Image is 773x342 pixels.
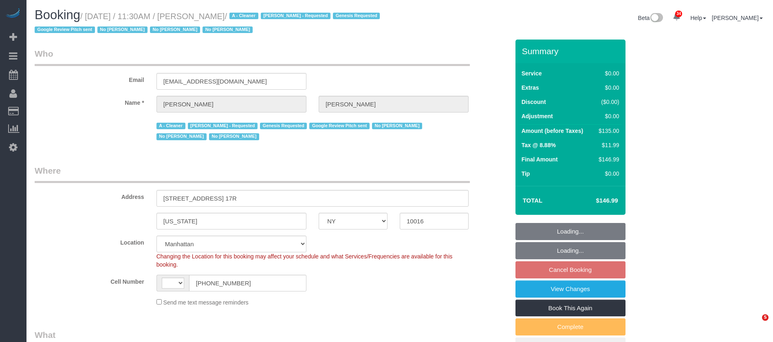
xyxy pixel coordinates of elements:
[29,96,150,107] label: Name *
[309,123,370,129] span: Google Review Pitch sent
[745,314,765,334] iframe: Intercom live chat
[669,8,685,26] a: 34
[675,11,682,17] span: 34
[595,170,619,178] div: $0.00
[522,98,546,106] label: Discount
[35,12,382,35] small: / [DATE] / 11:30AM / [PERSON_NAME]
[163,299,249,306] span: Send me text message reminders
[150,26,200,33] span: No [PERSON_NAME]
[156,253,453,268] span: Changing the Location for this booking may affect your schedule and what Services/Frequencies are...
[522,112,553,120] label: Adjustment
[35,26,95,33] span: Google Review Pitch sent
[156,133,207,140] span: No [PERSON_NAME]
[522,84,539,92] label: Extras
[515,300,625,317] a: Book This Again
[29,190,150,201] label: Address
[400,213,469,229] input: Zip Code
[229,13,258,19] span: A - Cleaner
[595,84,619,92] div: $0.00
[522,170,530,178] label: Tip
[260,123,307,129] span: Genesis Requested
[35,165,470,183] legend: Where
[5,8,21,20] img: Automaid Logo
[762,314,769,321] span: 5
[333,13,380,19] span: Genesis Requested
[712,15,763,21] a: [PERSON_NAME]
[571,197,618,204] h4: $146.99
[156,123,185,129] span: A - Cleaner
[29,73,150,84] label: Email
[156,73,306,90] input: Email
[189,275,306,291] input: Cell Number
[29,275,150,286] label: Cell Number
[595,127,619,135] div: $135.00
[261,13,330,19] span: [PERSON_NAME] - Requested
[595,69,619,77] div: $0.00
[35,8,80,22] span: Booking
[522,69,542,77] label: Service
[650,13,663,24] img: New interface
[188,123,258,129] span: [PERSON_NAME] - Requested
[522,127,583,135] label: Amount (before Taxes)
[156,213,306,229] input: City
[595,141,619,149] div: $11.99
[35,48,470,66] legend: Who
[156,96,306,113] input: First Name
[97,26,148,33] span: No [PERSON_NAME]
[209,133,259,140] span: No [PERSON_NAME]
[522,141,556,149] label: Tax @ 8.88%
[523,197,543,204] strong: Total
[29,236,150,247] label: Location
[595,155,619,163] div: $146.99
[638,15,663,21] a: Beta
[319,96,469,113] input: Last Name
[522,46,621,56] h3: Summary
[595,112,619,120] div: $0.00
[372,123,422,129] span: No [PERSON_NAME]
[203,26,253,33] span: No [PERSON_NAME]
[515,280,625,298] a: View Changes
[690,15,706,21] a: Help
[522,155,558,163] label: Final Amount
[595,98,619,106] div: ($0.00)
